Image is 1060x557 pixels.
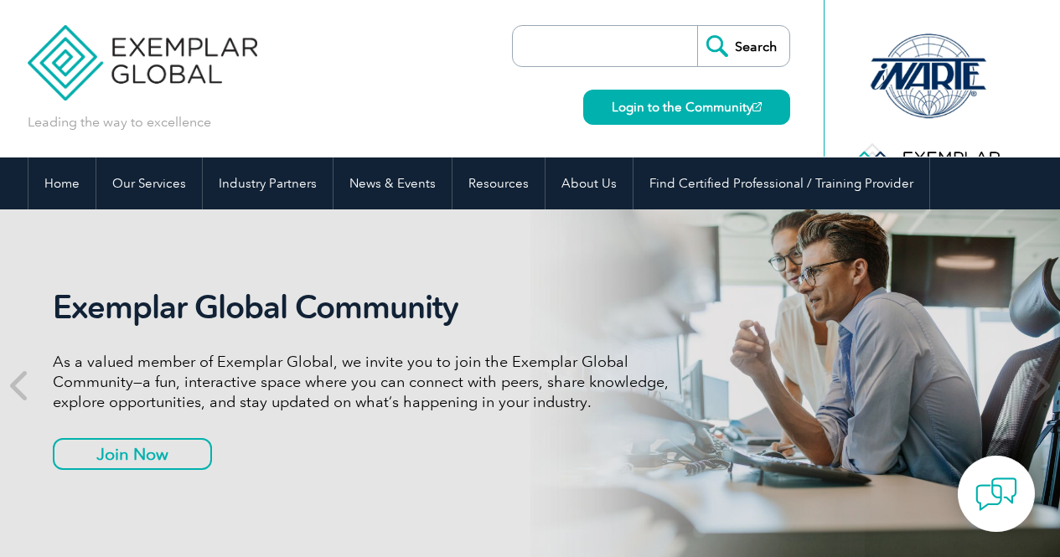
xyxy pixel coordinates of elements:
[96,157,202,209] a: Our Services
[452,157,545,209] a: Resources
[633,157,929,209] a: Find Certified Professional / Training Provider
[975,473,1017,515] img: contact-chat.png
[53,438,212,470] a: Join Now
[583,90,790,125] a: Login to the Community
[546,157,633,209] a: About Us
[752,102,762,111] img: open_square.png
[203,157,333,209] a: Industry Partners
[697,26,789,66] input: Search
[53,288,681,327] h2: Exemplar Global Community
[28,157,96,209] a: Home
[334,157,452,209] a: News & Events
[53,352,681,412] p: As a valued member of Exemplar Global, we invite you to join the Exemplar Global Community—a fun,...
[28,113,211,132] p: Leading the way to excellence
